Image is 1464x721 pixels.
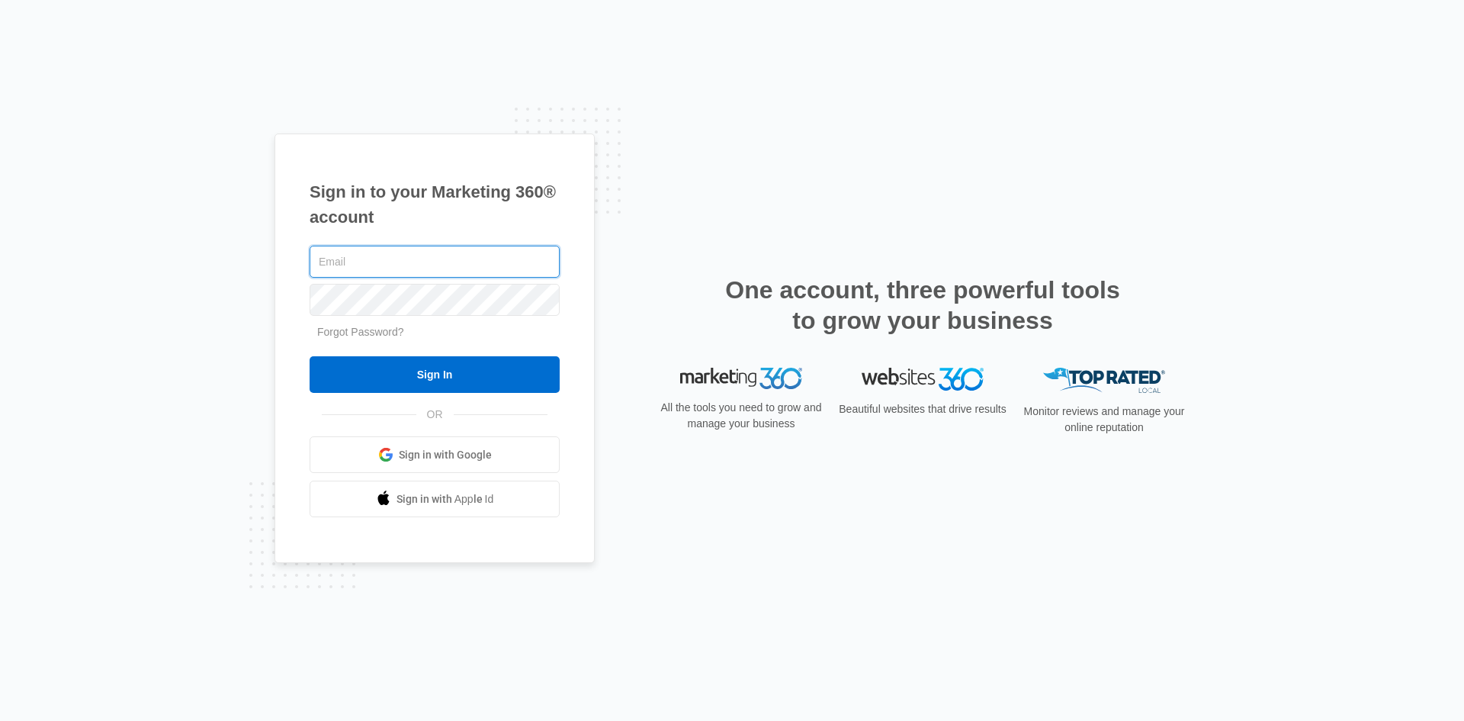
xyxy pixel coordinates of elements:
span: Sign in with Google [399,447,492,463]
a: Sign in with Apple Id [310,481,560,517]
h1: Sign in to your Marketing 360® account [310,179,560,230]
p: Beautiful websites that drive results [837,401,1008,417]
span: OR [416,407,454,423]
img: Marketing 360 [680,368,802,389]
img: Websites 360 [862,368,984,390]
h2: One account, three powerful tools to grow your business [721,275,1125,336]
img: Top Rated Local [1043,368,1165,393]
span: Sign in with Apple Id [396,491,494,507]
a: Sign in with Google [310,436,560,473]
a: Forgot Password? [317,326,404,338]
p: All the tools you need to grow and manage your business [656,400,827,432]
input: Sign In [310,356,560,393]
p: Monitor reviews and manage your online reputation [1019,404,1189,436]
input: Email [310,246,560,278]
